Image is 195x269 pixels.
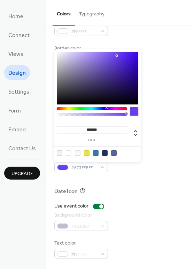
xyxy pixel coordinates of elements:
[4,8,28,24] a: Home
[8,11,23,22] span: Home
[8,106,21,117] span: Form
[8,30,30,41] span: Connect
[54,203,89,210] div: Use event color
[66,150,71,156] div: rgb(255, 255, 255)
[4,140,40,156] a: Contact Us
[71,164,97,172] span: #673FEEFF
[4,65,30,80] a: Design
[111,150,117,156] div: rgba(50, 67, 136, 0.8196078431372549)
[54,45,107,52] div: Border color
[84,150,89,156] div: rgb(238, 227, 63)
[8,143,36,154] span: Contact Us
[4,103,25,118] a: Form
[71,28,97,35] span: #FFFFFF
[4,167,40,180] button: Upgrade
[75,150,80,156] div: rgb(249, 248, 243)
[8,68,26,79] span: Design
[54,240,107,247] div: Text color
[4,122,30,137] a: Embed
[4,84,33,99] a: Settings
[71,251,97,258] span: #FFFFFF
[57,150,62,156] div: rgb(240, 240, 240)
[93,150,99,156] div: rgb(50, 126, 170)
[57,138,127,142] label: hex
[102,150,108,156] div: rgb(34, 48, 96)
[54,212,107,219] div: Background color
[8,49,23,60] span: Views
[8,124,26,136] span: Embed
[54,188,78,195] div: Date Icon
[8,87,29,98] span: Settings
[4,46,28,61] a: Views
[4,27,34,43] a: Connect
[11,170,33,177] span: Upgrade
